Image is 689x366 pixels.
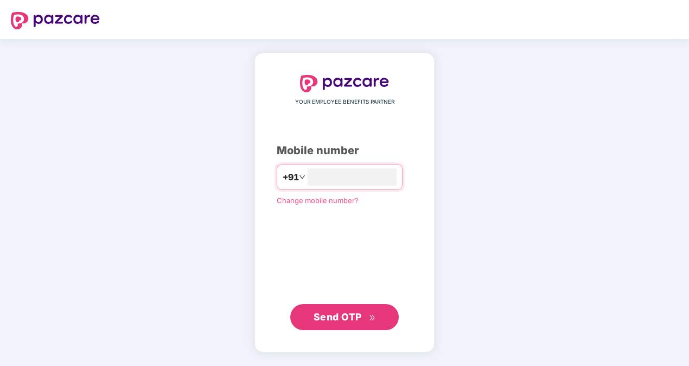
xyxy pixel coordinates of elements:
[295,98,394,106] span: YOUR EMPLOYEE BENEFITS PARTNER
[283,171,299,184] span: +91
[11,12,100,29] img: logo
[277,196,359,205] a: Change mobile number?
[369,314,376,321] span: double-right
[300,75,389,92] img: logo
[314,311,362,323] span: Send OTP
[290,304,399,330] button: Send OTPdouble-right
[277,142,412,159] div: Mobile number
[299,174,305,180] span: down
